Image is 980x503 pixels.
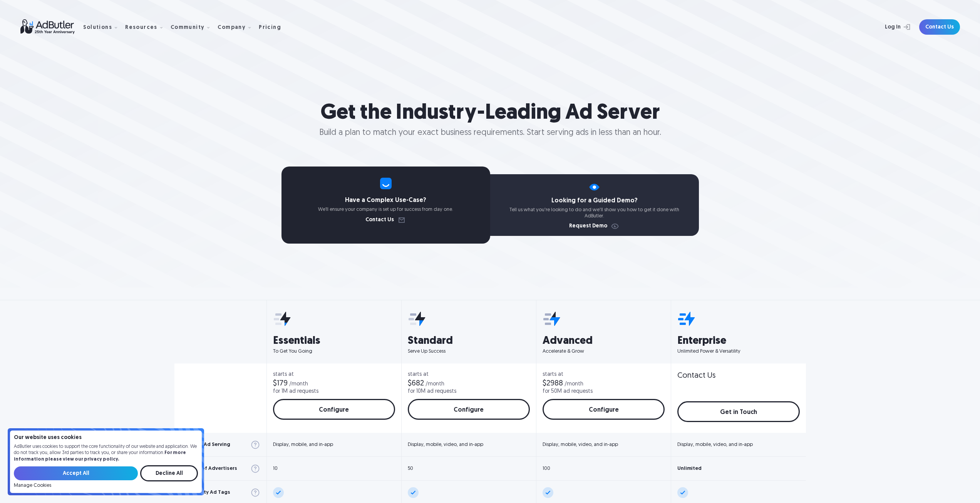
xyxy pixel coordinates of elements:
p: Unlimited Power & Versatility [677,348,799,355]
div: Company [218,15,257,39]
div: $179 [273,380,288,387]
p: Serve Up Success [408,348,530,355]
a: Pricing [259,24,287,30]
div: 50 [408,466,413,471]
h4: Have a Complex Use-Case? [281,197,490,204]
div: Display, mobile, video, and in-app [408,442,483,447]
a: Get in Touch [677,401,799,422]
div: Solutions [83,15,124,39]
div: Resources [125,15,169,39]
h3: Enterprise [677,336,799,347]
div: Display, mobile, video, and in-app [543,442,618,447]
div: /month [289,382,308,387]
h3: Standard [408,336,530,347]
div: Display, mobile, video, and in-app [677,442,753,447]
div: Company [218,25,246,30]
div: /month [426,382,444,387]
a: Configure [273,399,395,420]
a: Manage Cookies [14,483,51,488]
div: $2988 [543,380,563,387]
p: Tell us what you're looking to do and we'll show you how to get it done with AdButler. [490,207,699,219]
div: $682 [408,380,424,387]
div: for 50M ad requests [543,389,593,394]
div: starts at [273,372,395,377]
div: Display, mobile, and in-app [273,442,333,447]
div: /month [565,382,583,387]
a: Contact Us [365,217,406,223]
div: for 1M ad requests [273,389,318,394]
div: Number of Advertisers [181,466,237,471]
div: starts at [408,372,530,377]
input: Accept All [14,466,138,480]
form: Email Form [14,465,198,488]
h3: Advanced [543,336,665,347]
h3: Essentials [273,336,395,347]
div: Types of Ad Serving [181,442,230,447]
div: Resources [125,25,157,30]
div: 10 [273,466,278,471]
div: Unlimited [677,466,702,471]
div: Community [171,25,205,30]
div: Community [171,15,216,39]
h4: Looking for a Guided Demo? [490,198,699,204]
div: Third-Party Ad Tags [181,490,230,495]
a: Contact Us [919,19,960,35]
p: AdButler uses cookies to support the core functionality of our website and application. We do not... [14,444,198,463]
a: Log In [864,19,915,35]
h4: Our website uses cookies [14,435,198,441]
p: To Get You Going [273,348,395,355]
div: Pricing [259,25,281,30]
div: Contact Us [677,372,715,380]
p: We’ll ensure your company is set up for success from day one. [281,207,490,213]
div: starts at [543,372,665,377]
a: Request Demo [569,224,620,229]
input: Decline All [140,465,198,481]
div: 100 [543,466,550,471]
p: Accelerate & Grow [543,348,665,355]
div: for 10M ad requests [408,389,456,394]
div: Solutions [83,25,112,30]
a: Configure [543,399,665,420]
a: Configure [408,399,530,420]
